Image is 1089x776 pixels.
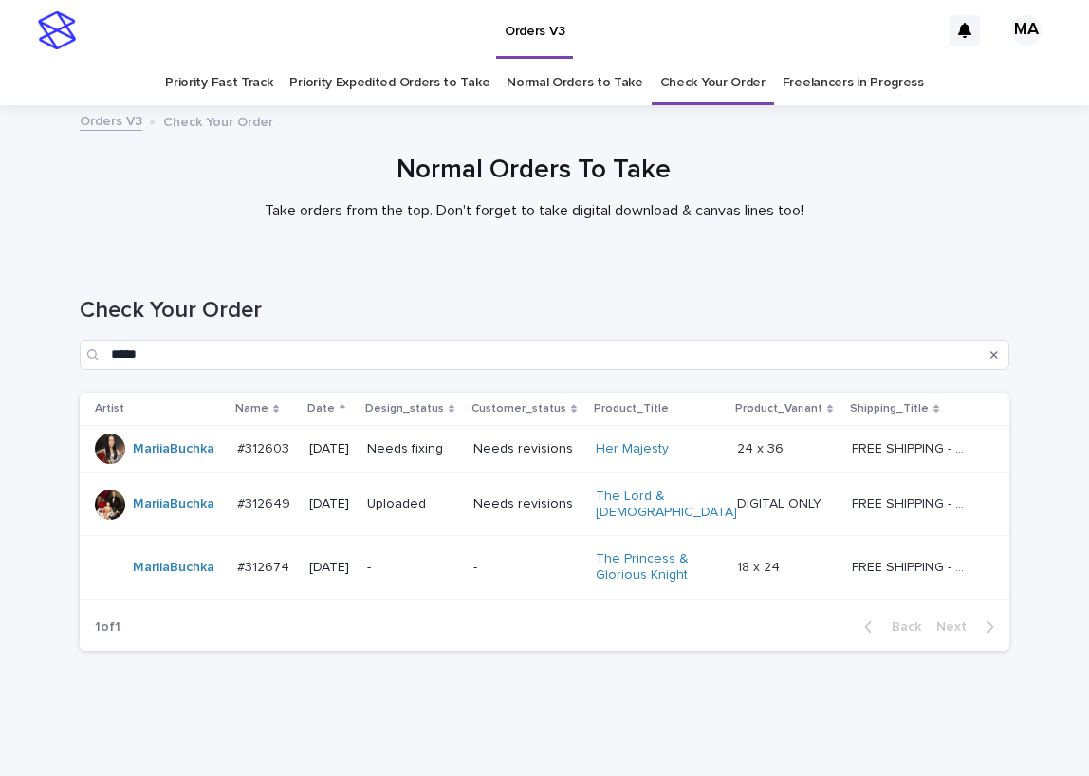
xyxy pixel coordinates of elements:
[473,441,581,457] p: Needs revisions
[936,620,978,634] span: Next
[38,11,76,49] img: stacker-logo-s-only.png
[1011,15,1042,46] div: MA
[929,619,1009,636] button: Next
[80,109,142,131] a: Orders V3
[367,496,458,512] p: Uploaded
[133,441,214,457] a: MariiaBuchka
[473,496,581,512] p: Needs revisions
[80,297,1009,324] h1: Check Your Order
[133,496,214,512] a: MariiaBuchka
[237,437,293,457] p: #312603
[735,398,822,419] p: Product_Variant
[237,492,294,512] p: #312649
[80,472,1009,536] tr: MariiaBuchka #312649#312649 [DATE]UploadedNeeds revisionsThe Lord & [DEMOGRAPHIC_DATA] DIGITAL ON...
[80,340,1009,370] input: Search
[365,398,444,419] p: Design_status
[596,551,714,583] a: The Princess & Glorious Knight
[849,619,929,636] button: Back
[596,489,737,521] a: The Lord & [DEMOGRAPHIC_DATA]
[309,560,352,576] p: [DATE]
[80,536,1009,600] tr: MariiaBuchka #312674#312674 [DATE]--The Princess & Glorious Knight 18 x 2418 x 24 FREE SHIPPING -...
[660,61,766,105] a: Check Your Order
[163,110,273,131] p: Check Your Order
[852,556,974,576] p: FREE SHIPPING - preview in 1-2 business days, after your approval delivery will take 5-10 b.d.
[737,556,784,576] p: 18 x 24
[596,441,669,457] a: Her Majesty
[80,604,136,651] p: 1 of 1
[133,560,214,576] a: MariiaBuchka
[473,560,581,576] p: -
[367,560,458,576] p: -
[155,202,914,220] p: Take orders from the top. Don't forget to take digital download & canvas lines too!
[69,155,999,187] h1: Normal Orders To Take
[309,441,352,457] p: [DATE]
[507,61,643,105] a: Normal Orders to Take
[235,398,268,419] p: Name
[95,398,124,419] p: Artist
[737,492,825,512] p: DIGITAL ONLY
[594,398,669,419] p: Product_Title
[80,425,1009,472] tr: MariiaBuchka #312603#312603 [DATE]Needs fixingNeeds revisionsHer Majesty 24 x 3624 x 36 FREE SHIP...
[307,398,335,419] p: Date
[737,437,787,457] p: 24 x 36
[289,61,489,105] a: Priority Expedited Orders to Take
[471,398,566,419] p: Customer_status
[783,61,924,105] a: Freelancers in Progress
[309,496,352,512] p: [DATE]
[852,437,974,457] p: FREE SHIPPING - preview in 1-2 business days, after your approval delivery will take 5-10 b.d.
[852,492,974,512] p: FREE SHIPPING - preview in 1-2 business days, after your approval delivery will take 5-10 b.d.
[165,61,272,105] a: Priority Fast Track
[367,441,458,457] p: Needs fixing
[850,398,929,419] p: Shipping_Title
[237,556,293,576] p: #312674
[880,620,921,634] span: Back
